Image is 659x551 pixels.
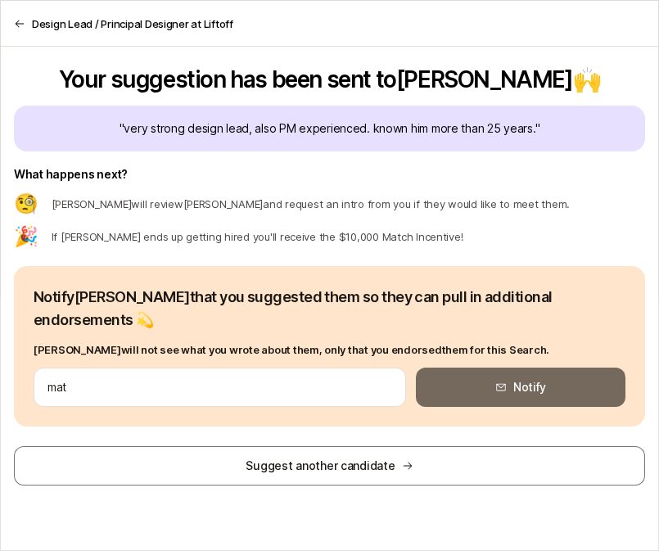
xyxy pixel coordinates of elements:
button: Suggest another candidate [14,446,645,486]
p: [PERSON_NAME] will review [PERSON_NAME] and request an intro from you if they would like to meet ... [52,196,570,212]
p: Your suggestion has been sent to [PERSON_NAME] 🙌 [14,60,645,93]
p: What happens next? [14,165,128,184]
p: Notify [PERSON_NAME] that you suggested them so they can pull in additional endorsements 💫 [34,286,625,332]
p: [PERSON_NAME] will not see what you wrote about them, only that you endorsed them for this Search. [34,341,549,358]
p: " very strong design lead, also PM experienced. known him more than 25 years. " [120,119,539,138]
p: 🧐 [14,194,38,214]
p: Design Lead / Principal Designer at Liftoff [32,16,233,32]
p: 🎉 [14,227,38,246]
p: If [PERSON_NAME] ends up getting hired you'll receive the $10,000 Match Incentive! [52,228,463,245]
input: Enter their email address [47,377,386,397]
